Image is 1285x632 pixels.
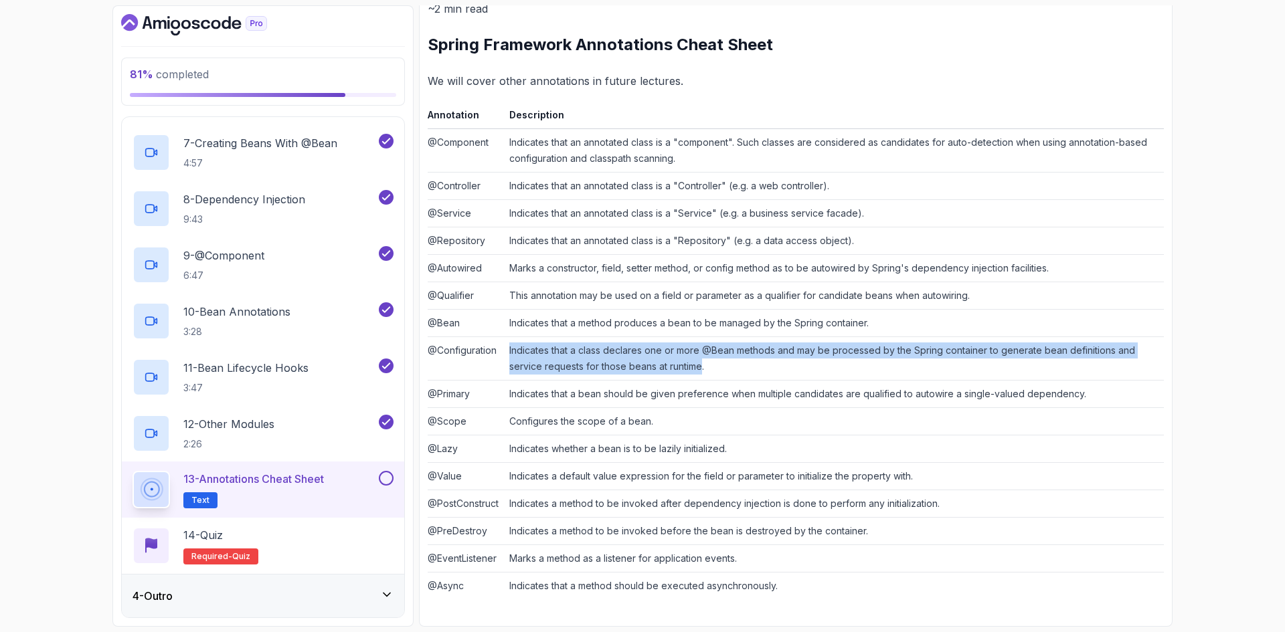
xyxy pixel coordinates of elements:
[504,310,1164,337] td: Indicates that a method produces a bean to be managed by the Spring container.
[428,545,504,572] td: @EventListener
[428,200,504,227] td: @Service
[504,106,1164,129] th: Description
[232,551,250,562] span: quiz
[504,227,1164,255] td: Indicates that an annotated class is a "Repository" (e.g. a data access object).
[183,527,223,543] p: 14 - Quiz
[428,463,504,490] td: @Value
[504,518,1164,545] td: Indicates a method to be invoked before the bean is destroyed by the container.
[504,282,1164,310] td: This annotation may be used on a field or parameter as a qualifier for candidate beans when autow...
[504,408,1164,435] td: Configures the scope of a bean.
[428,129,504,173] td: @Component
[183,416,274,432] p: 12 - Other Modules
[504,545,1164,572] td: Marks a method as a listener for application events.
[122,574,404,617] button: 4-Outro
[428,72,1164,90] p: We will cover other annotations in future lectures.
[183,360,309,376] p: 11 - Bean Lifecycle Hooks
[428,173,504,200] td: @Controller
[504,255,1164,282] td: Marks a constructor, field, setter method, or config method as to be autowired by Spring's depend...
[504,463,1164,490] td: Indicates a default value expression for the field or parameter to initialize the property with.
[428,255,504,282] td: @Autowired
[183,381,309,395] p: 3:47
[191,495,209,506] span: Text
[130,68,209,81] span: completed
[133,527,394,564] button: 14-QuizRequired-quiz
[504,490,1164,518] td: Indicates a method to be invoked after dependency injection is done to perform any initialization.
[133,302,394,340] button: 10-Bean Annotations3:28
[428,490,504,518] td: @PostConstruct
[183,304,290,320] p: 10 - Bean Annotations
[504,337,1164,381] td: Indicates that a class declares one or more @Bean methods and may be processed by the Spring cont...
[183,191,305,207] p: 8 - Dependency Injection
[133,471,394,508] button: 13-Annotations Cheat SheetText
[428,572,504,600] td: @Async
[504,129,1164,173] td: Indicates that an annotated class is a "component". Such classes are considered as candidates for...
[183,247,264,264] p: 9 - @Component
[121,14,298,35] a: Dashboard
[504,381,1164,408] td: Indicates that a bean should be given preference when multiple candidates are qualified to autowi...
[428,408,504,435] td: @Scope
[183,437,274,451] p: 2:26
[428,337,504,381] td: @Configuration
[504,200,1164,227] td: Indicates that an annotated class is a "Service" (e.g. a business service facade).
[183,325,290,338] p: 3:28
[183,269,264,282] p: 6:47
[183,471,324,487] p: 13 - Annotations Cheat Sheet
[183,135,337,151] p: 7 - Creating Beans With @Bean
[191,551,232,562] span: Required-
[133,588,173,604] h3: 4 - Outro
[428,381,504,408] td: @Primary
[130,68,153,81] span: 81 %
[428,34,1164,56] h2: Spring Framework Annotations Cheat Sheet
[504,572,1164,600] td: Indicates that a method should be executed asynchronously.
[504,173,1164,200] td: Indicates that an annotated class is a "Controller" (e.g. a web controller).
[183,213,305,226] p: 9:43
[183,156,337,170] p: 4:57
[133,358,394,396] button: 11-Bean Lifecycle Hooks3:47
[428,435,504,463] td: @Lazy
[428,310,504,337] td: @Bean
[133,415,394,452] button: 12-Other Modules2:26
[428,106,504,129] th: Annotation
[504,435,1164,463] td: Indicates whether a bean is to be lazily initialized.
[133,134,394,171] button: 7-Creating Beans With @Bean4:57
[428,227,504,255] td: @Repository
[133,190,394,227] button: 8-Dependency Injection9:43
[428,518,504,545] td: @PreDestroy
[428,282,504,310] td: @Qualifier
[133,246,394,284] button: 9-@Component6:47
